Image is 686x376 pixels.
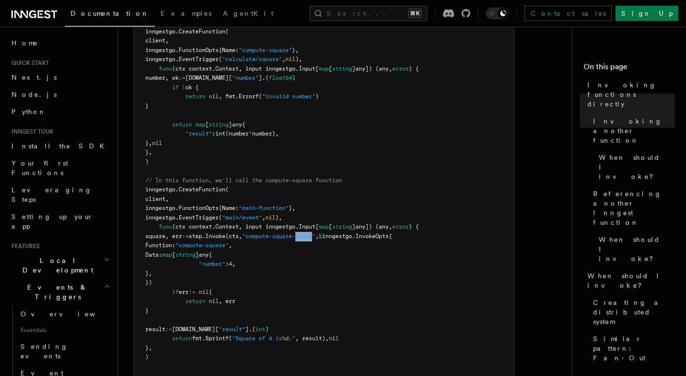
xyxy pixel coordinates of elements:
span: ) [292,74,295,81]
a: Python [8,103,112,120]
span: float64 [269,74,292,81]
a: AgentKit [217,3,279,26]
span: } [145,307,149,314]
span: "result" [219,326,245,333]
a: Sending events [17,338,112,365]
a: Referencing another Inngest function [589,185,675,231]
span: return [185,93,205,100]
span: ! [182,84,185,91]
span: Sprintf [205,335,229,342]
span: != [189,289,195,295]
span: Overview [20,310,119,318]
span: Features [8,242,40,250]
span: nil [199,289,209,295]
span: When should I invoke? [599,235,675,263]
span: map [319,65,329,72]
span: ]any{ [229,121,245,128]
span: CreateFunction [179,28,225,35]
span: error [392,223,409,230]
span: Sending events [20,343,68,360]
span: string [332,223,352,230]
span: }) [145,279,152,286]
span: ( [229,335,232,342]
span: , [229,242,232,249]
span: { [209,289,212,295]
span: When should I invoke? [587,271,675,290]
a: Sign Up [615,6,678,21]
a: Your first Functions [8,155,112,181]
span: Function: [145,242,175,249]
span: ok { [185,84,199,91]
span: inngestgo.FunctionOpts{Name: [145,47,239,53]
span: AgentKit [223,10,273,17]
span: Similar pattern: Fan-Out [593,334,675,363]
span: , err [219,298,235,304]
span: "compute-square" [175,242,229,249]
a: Next.js [8,69,112,86]
span: Leveraging Steps [11,186,92,203]
a: Documentation [65,3,155,27]
span: := [179,74,185,81]
span: "compute-square-value" [242,233,315,240]
span: ].( [259,74,269,81]
span: } [145,103,149,109]
span: nil [329,335,339,342]
a: Install the SDK [8,137,112,155]
a: When should I invoke? [584,267,675,294]
span: int [255,326,265,333]
span: "main-function" [239,205,289,211]
h4: On this page [584,61,675,76]
span: (number [225,130,249,137]
span: }, [145,270,152,277]
span: func [159,65,172,72]
span: Python [11,108,46,115]
span: ) { [409,223,419,230]
span: "compute-square" [239,47,292,53]
span: EventTrigger [179,56,219,63]
a: Creating a distributed system [589,294,675,330]
span: : [225,261,229,267]
span: inngestgo. [145,186,179,193]
span: ) [315,93,319,100]
span: ) { [409,65,419,72]
span: , [232,261,235,267]
a: Invoking functions directly [584,76,675,113]
a: When should I invoke? [595,231,675,267]
span: }, [289,205,295,211]
span: , [262,214,265,221]
span: Quick start [8,59,49,67]
span: , fmt. [219,93,239,100]
span: Creating a distributed system [593,298,675,326]
a: Contact sales [525,6,612,21]
span: nil [209,93,219,100]
a: When should I invoke? [595,149,675,185]
span: "Square of 4 is [232,335,282,342]
a: Similar pattern: Fan-Out [589,330,675,366]
span: Referencing another Inngest function [593,189,675,227]
span: map [162,251,172,258]
a: Setting up your app [8,208,112,235]
span: "main/event" [222,214,262,221]
span: ( [259,93,262,100]
span: if [172,289,179,295]
span: client, [145,196,169,202]
span: Invoking another function [593,116,675,145]
span: fmt. [192,335,205,342]
span: , [315,233,319,240]
a: Home [8,34,112,52]
span: number), [252,130,279,137]
button: Local Development [8,252,112,279]
span: "invalid number" [262,93,315,100]
span: string [175,251,195,258]
span: Documentation [71,10,149,17]
span: result [145,326,165,333]
span: Examples [161,10,212,17]
span: ( [219,56,222,63]
span: , [282,56,285,63]
span: Local Development [8,256,104,275]
span: inngestgo.FunctionOpts{Name: [145,205,239,211]
span: [DOMAIN_NAME][ [172,326,219,333]
span: Essentials [17,323,112,338]
span: Invoking functions directly [587,80,675,109]
span: ) [265,326,269,333]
